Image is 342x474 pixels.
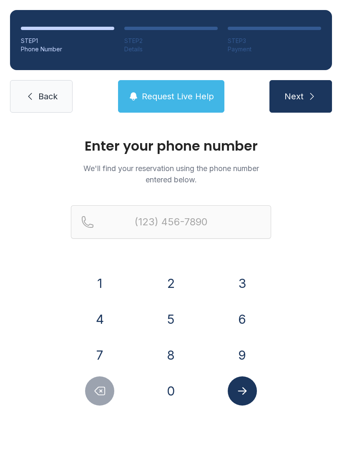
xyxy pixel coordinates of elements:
[38,91,58,102] span: Back
[142,91,214,102] span: Request Live Help
[124,45,218,53] div: Details
[124,37,218,45] div: STEP 2
[228,305,257,334] button: 6
[228,269,257,298] button: 3
[228,45,321,53] div: Payment
[71,163,271,185] p: We'll find your reservation using the phone number entered below.
[228,376,257,406] button: Submit lookup form
[85,340,114,370] button: 7
[85,269,114,298] button: 1
[85,305,114,334] button: 4
[156,305,186,334] button: 5
[156,376,186,406] button: 0
[21,45,114,53] div: Phone Number
[21,37,114,45] div: STEP 1
[71,205,271,239] input: Reservation phone number
[284,91,304,102] span: Next
[156,269,186,298] button: 2
[228,340,257,370] button: 9
[228,37,321,45] div: STEP 3
[85,376,114,406] button: Delete number
[71,139,271,153] h1: Enter your phone number
[156,340,186,370] button: 8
